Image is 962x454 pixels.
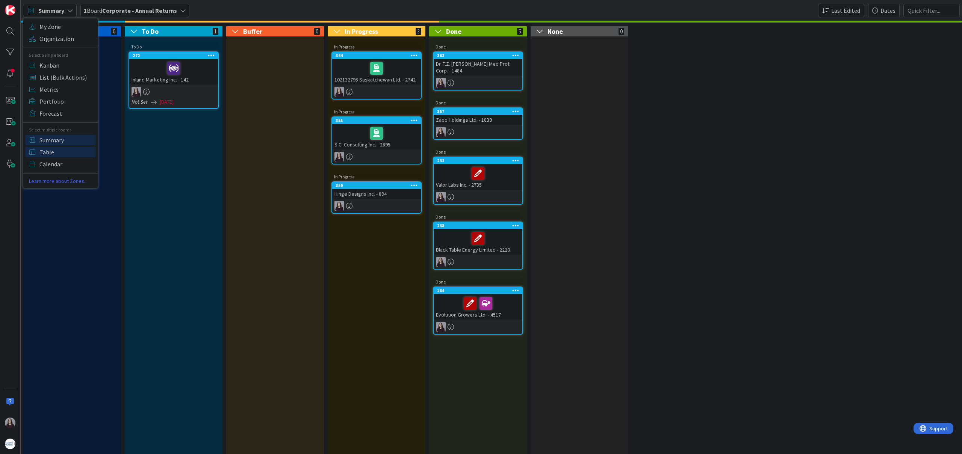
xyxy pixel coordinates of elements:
[437,53,522,58] div: 362
[23,52,98,59] div: Select a single board
[331,51,422,100] a: 364102132795 Saskatchewan Ltd. - 2742BC
[332,182,421,189] div: 359
[436,44,520,50] div: Done
[334,174,419,179] div: In Progress
[332,117,421,149] div: 355S.C. Consulting Inc. - 2895
[23,127,98,133] div: Select multiple boards
[332,87,421,97] div: BC
[434,192,522,202] div: BC
[25,108,96,119] a: Forecast
[334,87,344,97] img: BC
[39,96,94,107] span: Portfolio
[434,157,522,190] div: 232Valor Labs Inc. - 2735
[38,6,64,15] span: Summary
[434,157,522,164] div: 232
[436,322,446,332] img: BC
[831,6,860,15] span: Last Edited
[25,159,96,169] a: Calendar
[39,33,94,44] span: Organization
[331,116,422,164] a: 355S.C. Consulting Inc. - 2895BC
[434,52,522,59] div: 362
[436,78,446,87] img: BC
[132,98,148,105] i: Not Set
[133,53,218,58] div: 272
[332,182,421,199] div: 359Hinge Designs Inc. - 894
[25,96,96,107] a: Portfolio
[129,87,218,97] div: BC
[314,28,320,35] span: 0
[331,181,422,214] a: 359Hinge Designs Inc. - 894BC
[436,149,520,155] div: Done
[818,4,864,17] button: Last Edited
[334,152,344,161] img: BC
[434,287,522,294] div: 184
[434,287,522,320] div: 184Evolution Growers Ltd. - 4517
[25,33,96,44] a: Organization
[332,52,421,59] div: 364
[25,135,96,145] a: Summary
[25,72,96,83] a: List (Bulk Actions)
[336,118,421,123] div: 355
[434,222,522,255] div: 238Black Table Energy Limited - 2220
[434,294,522,320] div: Evolution Growers Ltd. - 4517
[5,5,15,15] img: Visit kanbanzone.com
[434,115,522,125] div: Zadd Holdings Ltd. - 1839
[111,28,117,35] span: 0
[436,214,520,220] div: Done
[880,6,895,15] span: Dates
[39,146,94,158] span: Table
[345,27,378,36] span: In Progress
[434,164,522,190] div: Valor Labs Inc. - 2735
[25,84,96,95] a: Metrics
[517,28,523,35] span: 5
[213,28,218,35] span: 1
[336,53,421,58] div: 364
[39,108,94,119] span: Forecast
[416,28,421,35] span: 3
[433,107,523,140] a: 357Zadd Holdings Ltd. - 1839BC
[332,189,421,199] div: Hinge Designs Inc. - 894
[434,229,522,255] div: Black Table Energy Limited - 2220
[334,109,419,115] div: In Progress
[619,28,624,35] span: 0
[548,27,563,36] span: None
[437,288,522,293] div: 184
[132,87,141,97] img: BC
[436,257,446,267] img: BC
[436,100,520,106] div: Done
[16,1,34,10] span: Support
[25,60,96,71] a: Kanban
[433,287,523,335] a: 184Evolution Growers Ltd. - 4517BC
[434,52,522,75] div: 362Dr. T.Z. [PERSON_NAME] Med Prof. Corp. - 1484
[39,158,94,170] span: Calendar
[434,59,522,75] div: Dr. T.Z. [PERSON_NAME] Med Prof. Corp. - 1484
[129,51,219,109] a: 272Inland Marketing Inc. - 142BCNot Set[DATE]
[332,59,421,84] div: 102132795 Saskatchewan Ltd. - 2742
[5,439,15,449] img: avatar
[39,134,94,146] span: Summary
[129,52,218,84] div: 272Inland Marketing Inc. - 142
[334,201,344,211] img: BC
[332,52,421,84] div: 364102132795 Saskatchewan Ltd. - 2742
[434,108,522,115] div: 357
[336,183,421,188] div: 359
[332,117,421,124] div: 355
[243,27,262,36] span: Buffer
[436,127,446,137] img: BC
[434,222,522,229] div: 238
[334,44,419,50] div: In Progress
[39,21,94,32] span: My Zone
[903,4,960,17] input: Quick Filter...
[129,52,218,59] div: 272
[332,124,421,149] div: S.C. Consulting Inc. - 2895
[25,21,96,32] a: My Zone
[433,222,523,270] a: 238Black Table Energy Limited - 2220BC
[102,7,177,14] b: Corporate - Annual Returns
[434,78,522,87] div: BC
[5,418,15,428] img: BC
[23,177,98,185] a: Learn more about Zones...
[434,322,522,332] div: BC
[84,7,87,14] b: 1
[25,147,96,157] a: Table
[437,109,522,114] div: 357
